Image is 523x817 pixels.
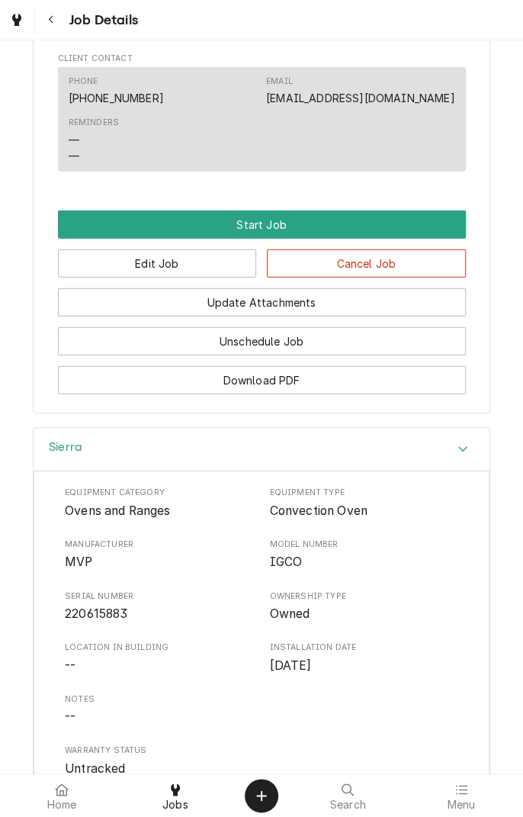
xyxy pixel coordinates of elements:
h3: Sierra [49,440,82,455]
div: Reminders [69,117,119,163]
a: Menu [406,777,518,814]
span: Notes [65,708,458,726]
span: 220615883 [65,606,127,621]
span: Client Contact [58,53,466,65]
span: Equipment Category [65,487,254,499]
span: IGCO [270,555,303,569]
div: Contact [58,67,466,172]
span: MVP [65,555,92,569]
span: Location in Building [65,642,254,654]
div: — [69,148,79,164]
span: Equipment Category [65,502,254,520]
span: Menu [447,799,475,811]
span: Owned [270,606,310,621]
span: Model Number [270,553,459,571]
div: Button Group Row [58,317,466,355]
div: Reminders [69,117,119,129]
span: Serial Number [65,590,254,603]
div: Equipment Type [270,487,459,519]
span: Jobs [162,799,188,811]
div: Email [266,76,293,88]
span: -- [65,658,75,673]
span: Home [47,799,77,811]
div: Button Group Row [58,239,466,278]
a: [PHONE_NUMBER] [69,92,164,105]
span: Notes [65,693,458,706]
div: Equipment Display [65,487,458,777]
div: Notes [65,693,458,726]
span: Warranty Status [65,760,458,778]
button: Accordion Details Expand Trigger [34,428,489,471]
span: Model Number [270,539,459,551]
span: Job Details [65,10,138,31]
span: Installation Date [270,657,459,675]
div: Phone [69,76,164,106]
span: Ownership Type [270,605,459,623]
div: Button Group Row [58,278,466,317]
button: Edit Job [58,249,257,278]
div: Client Contact [58,53,466,179]
button: Create Object [245,779,278,812]
span: Serial Number [65,605,254,623]
span: Ovens and Ranges [65,503,171,518]
button: Navigate back [37,6,65,34]
button: Update Attachments [58,288,466,317]
span: Ownership Type [270,590,459,603]
span: Manufacturer [65,553,254,571]
div: Manufacturer [65,539,254,571]
span: Equipment Type [270,502,459,520]
span: -- [65,709,75,724]
span: Location in Building [65,657,254,675]
button: Download PDF [58,366,466,394]
a: [EMAIL_ADDRESS][DOMAIN_NAME] [266,92,454,105]
div: Accordion Header [34,428,489,471]
span: Equipment Type [270,487,459,499]
div: Serial Number [65,590,254,623]
div: Warranty Status [65,745,458,777]
a: Jobs [120,777,232,814]
div: Button Group Row [58,355,466,394]
div: Button Group Row [58,211,466,239]
button: Start Job [58,211,466,239]
a: Home [6,777,118,814]
div: Location in Building [65,642,254,674]
div: Client Contact List [58,67,466,179]
span: Warranty Status [65,745,458,757]
span: Untracked [65,761,125,776]
div: Installation Date [270,642,459,674]
span: Manufacturer [65,539,254,551]
div: Equipment Category [65,487,254,519]
a: Go to Jobs [3,6,30,34]
button: Cancel Job [267,249,466,278]
button: Unschedule Job [58,327,466,355]
div: Ownership Type [270,590,459,623]
div: Model Number [270,539,459,571]
span: Installation Date [270,642,459,654]
div: — [69,132,79,148]
span: Convection Oven [270,503,367,518]
span: Search [330,799,366,811]
span: [DATE] [270,658,312,673]
div: Phone [69,76,98,88]
div: Button Group [58,211,466,394]
a: Search [292,777,404,814]
div: Email [266,76,454,106]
